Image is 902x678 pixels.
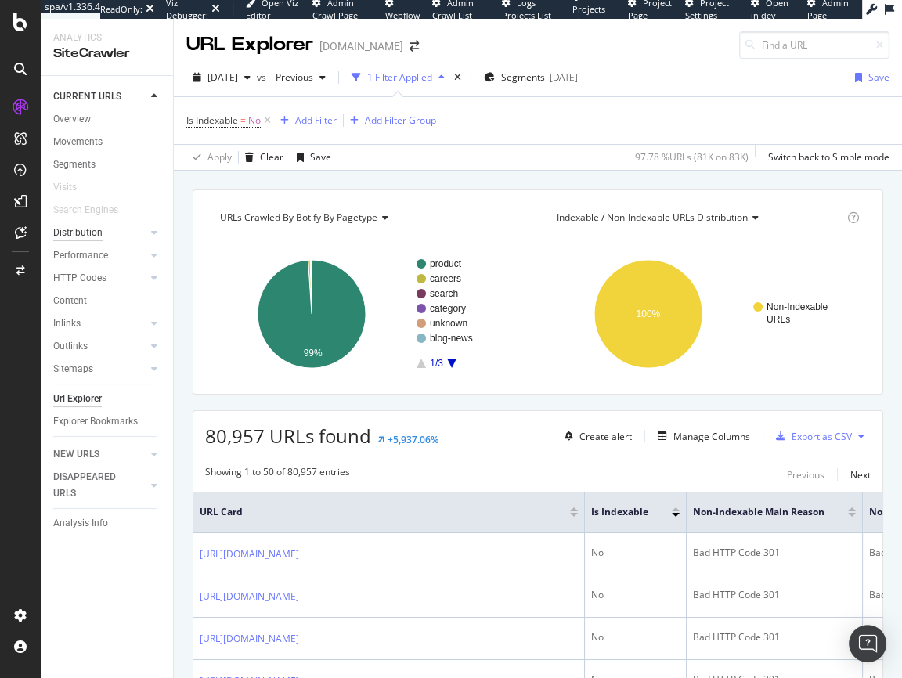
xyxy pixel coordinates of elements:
div: arrow-right-arrow-left [410,41,419,52]
div: Clear [260,150,283,164]
div: Open Intercom Messenger [849,625,886,662]
div: Bad HTTP Code 301 [693,546,856,560]
div: Segments [53,157,96,173]
text: Non-Indexable [767,301,828,312]
div: Distribution [53,225,103,241]
button: [DATE] [186,65,257,90]
div: Add Filter Group [365,114,436,127]
span: = [240,114,246,127]
div: Bad HTTP Code 301 [693,588,856,602]
div: [DATE] [550,70,578,84]
div: Outlinks [53,338,88,355]
div: Create alert [579,430,632,443]
span: 2025 Aug. 9th [207,70,238,84]
div: Visits [53,179,77,196]
text: unknown [430,318,467,329]
button: Clear [239,145,283,170]
div: 97.78 % URLs ( 81K on 83K ) [635,150,749,164]
div: Apply [207,150,232,164]
span: Indexable / Non-Indexable URLs distribution [557,211,748,224]
a: Segments [53,157,162,173]
div: Sitemaps [53,361,93,377]
button: Switch back to Simple mode [762,145,889,170]
span: Projects List [572,3,605,27]
span: vs [257,70,269,84]
div: ReadOnly: [100,3,143,16]
div: No [591,546,680,560]
span: Previous [269,70,313,84]
div: Search Engines [53,202,118,218]
a: Distribution [53,225,146,241]
a: NEW URLS [53,446,146,463]
a: Overview [53,111,162,128]
div: 1 Filter Applied [367,70,432,84]
a: Content [53,293,162,309]
div: Save [868,70,889,84]
div: Inlinks [53,316,81,332]
div: No [591,588,680,602]
span: Is Indexable [591,505,648,519]
span: Segments [501,70,545,84]
div: Switch back to Simple mode [768,150,889,164]
a: Analysis Info [53,515,162,532]
button: Add Filter Group [344,111,436,130]
div: SiteCrawler [53,45,161,63]
span: URLs Crawled By Botify By pagetype [220,211,377,224]
button: Create alert [558,424,632,449]
text: careers [430,273,461,284]
a: Sitemaps [53,361,146,377]
text: search [430,288,458,299]
button: Export as CSV [770,424,852,449]
div: DISAPPEARED URLS [53,469,132,502]
a: Outlinks [53,338,146,355]
a: CURRENT URLS [53,88,146,105]
text: product [430,258,462,269]
a: Performance [53,247,146,264]
span: Is Indexable [186,114,238,127]
h4: Indexable / Non-Indexable URLs Distribution [554,205,844,230]
span: Webflow [385,9,420,21]
div: +5,937.06% [388,433,438,446]
div: Analysis Info [53,515,108,532]
a: HTTP Codes [53,270,146,287]
a: [URL][DOMAIN_NAME] [200,546,299,562]
span: URL Card [200,505,566,519]
div: HTTP Codes [53,270,106,287]
a: Explorer Bookmarks [53,413,162,430]
text: category [430,303,466,314]
div: Previous [787,468,824,481]
div: times [451,70,464,85]
div: Content [53,293,87,309]
div: Performance [53,247,108,264]
div: NEW URLS [53,446,99,463]
div: CURRENT URLS [53,88,121,105]
button: Manage Columns [651,427,750,445]
div: Manage Columns [673,430,750,443]
h4: URLs Crawled By Botify By pagetype [217,205,520,230]
div: Movements [53,134,103,150]
svg: A chart. [205,246,529,382]
svg: A chart. [542,246,865,382]
div: URL Explorer [186,31,313,58]
button: Save [849,65,889,90]
a: Inlinks [53,316,146,332]
div: [DOMAIN_NAME] [319,38,403,54]
a: [URL][DOMAIN_NAME] [200,589,299,604]
text: blog-news [430,333,473,344]
div: Showing 1 to 50 of 80,957 entries [205,465,350,484]
div: Explorer Bookmarks [53,413,138,430]
div: No [591,630,680,644]
a: Url Explorer [53,391,162,407]
div: Url Explorer [53,391,102,407]
span: No [248,110,261,132]
div: Bad HTTP Code 301 [693,630,856,644]
text: 1/3 [430,358,443,369]
button: Segments[DATE] [478,65,584,90]
a: Search Engines [53,202,134,218]
text: 100% [637,308,661,319]
span: Non-Indexable Main Reason [693,505,824,519]
div: Add Filter [295,114,337,127]
button: Add Filter [274,111,337,130]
